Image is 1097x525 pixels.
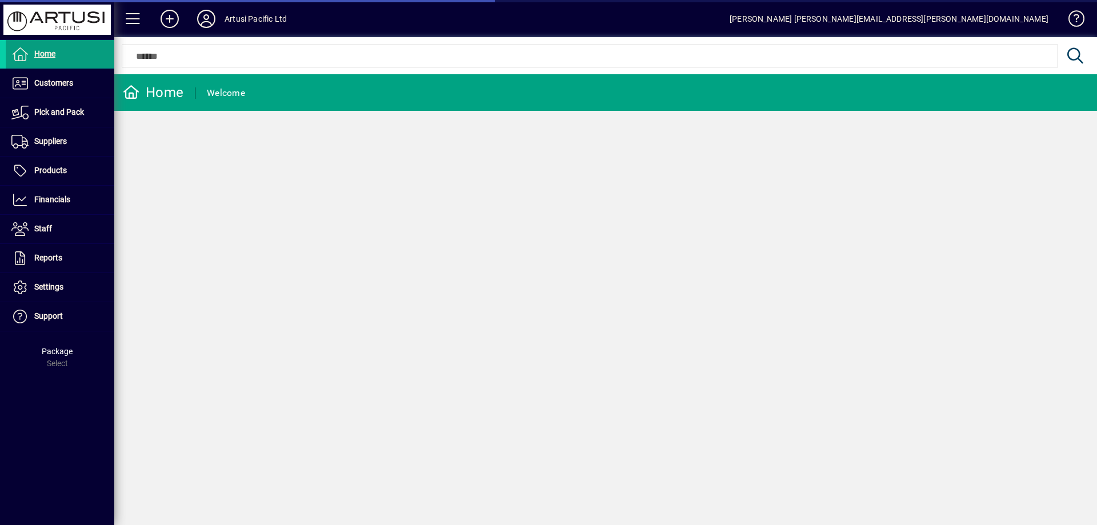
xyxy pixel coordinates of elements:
[188,9,225,29] button: Profile
[6,98,114,127] a: Pick and Pack
[34,311,63,320] span: Support
[123,83,183,102] div: Home
[6,273,114,302] a: Settings
[1060,2,1083,39] a: Knowledge Base
[34,282,63,291] span: Settings
[6,186,114,214] a: Financials
[34,78,73,87] span: Customers
[34,253,62,262] span: Reports
[225,10,287,28] div: Artusi Pacific Ltd
[6,127,114,156] a: Suppliers
[34,224,52,233] span: Staff
[6,244,114,272] a: Reports
[730,10,1048,28] div: [PERSON_NAME] [PERSON_NAME][EMAIL_ADDRESS][PERSON_NAME][DOMAIN_NAME]
[6,157,114,185] a: Products
[151,9,188,29] button: Add
[42,347,73,356] span: Package
[34,137,67,146] span: Suppliers
[34,195,70,204] span: Financials
[34,49,55,58] span: Home
[207,84,245,102] div: Welcome
[6,302,114,331] a: Support
[6,215,114,243] a: Staff
[34,107,84,117] span: Pick and Pack
[6,69,114,98] a: Customers
[34,166,67,175] span: Products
